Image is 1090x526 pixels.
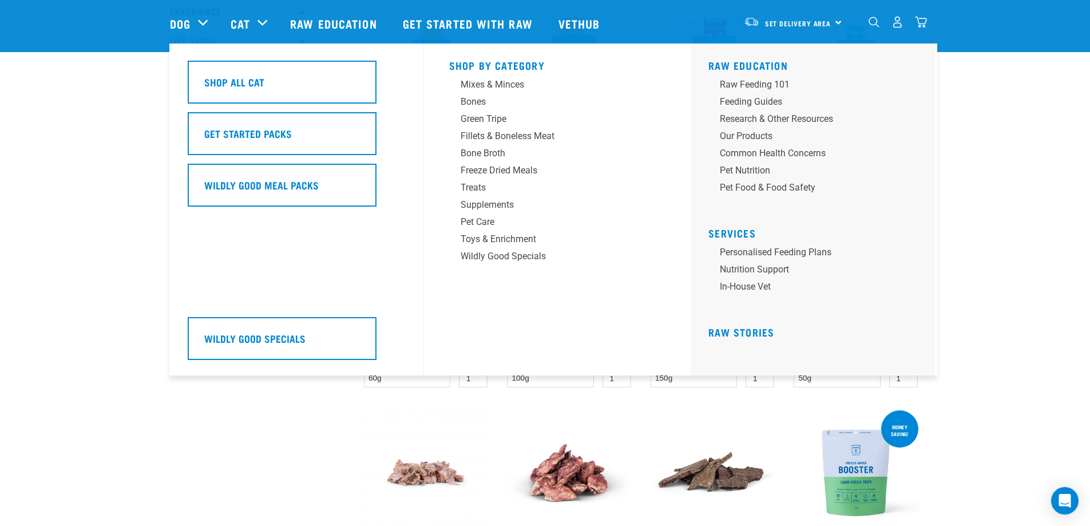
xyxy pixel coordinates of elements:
div: Green Tripe [461,112,639,126]
input: 1 [603,370,631,387]
a: Research & Other Resources [708,112,926,129]
a: Wildly Good Specials [188,317,405,369]
a: Toys & Enrichment [449,232,667,250]
div: Mixes & Minces [461,78,639,92]
h5: Wildly Good Meal Packs [204,177,319,192]
div: Research & Other Resources [720,112,898,126]
a: Feeding Guides [708,95,926,112]
div: Freeze Dried Meals [461,164,639,177]
div: Open Intercom Messenger [1051,487,1079,515]
a: Raw Feeding 101 [708,78,926,95]
a: Wildly Good Meal Packs [188,164,405,215]
a: Freeze Dried Meals [449,164,667,181]
img: home-icon-1@2x.png [869,17,879,27]
a: Dog [170,15,191,32]
a: Get Started Packs [188,112,405,164]
div: Treats [461,181,639,195]
a: Fillets & Boneless Meat [449,129,667,147]
div: Pet Food & Food Safety [720,181,898,195]
a: Green Tripe [449,112,667,129]
input: 1 [746,370,774,387]
div: Our Products [720,129,898,143]
a: Treats [449,181,667,198]
a: Mixes & Minces [449,78,667,95]
a: Get started with Raw [391,1,547,46]
a: In-house vet [708,280,926,297]
a: Wildly Good Specials [449,250,667,267]
a: Vethub [547,1,615,46]
div: Money saving! [881,418,918,442]
div: Wildly Good Specials [461,250,639,263]
div: Pet Nutrition [720,164,898,177]
img: van-moving.png [744,17,759,27]
img: home-icon@2x.png [915,16,927,28]
span: Set Delivery Area [765,21,831,25]
a: Cat [231,15,250,32]
input: 1 [459,370,487,387]
div: Supplements [461,198,639,212]
a: Pet Nutrition [708,164,926,181]
h5: Shop By Category [449,60,667,69]
a: Nutrition Support [708,263,926,280]
a: Pet Care [449,215,667,232]
a: Common Health Concerns [708,147,926,164]
div: Fillets & Boneless Meat [461,129,639,143]
h5: Shop All Cat [204,74,264,89]
a: Bones [449,95,667,112]
a: Supplements [449,198,667,215]
div: Feeding Guides [720,95,898,109]
a: Shop All Cat [188,61,405,112]
input: 1 [889,370,918,387]
h5: Get Started Packs [204,126,292,141]
div: Pet Care [461,215,639,229]
div: Bone Broth [461,147,639,160]
div: Bones [461,95,639,109]
a: Personalised Feeding Plans [708,246,926,263]
h5: Wildly Good Specials [204,331,306,346]
a: Pet Food & Food Safety [708,181,926,198]
a: Raw Education [279,1,391,46]
a: Bone Broth [449,147,667,164]
a: Our Products [708,129,926,147]
img: user.png [891,16,903,28]
div: Common Health Concerns [720,147,898,160]
div: Raw Feeding 101 [720,78,898,92]
a: Raw Education [708,62,788,68]
h5: Services [708,227,926,236]
a: Raw Stories [708,329,774,335]
div: Toys & Enrichment [461,232,639,246]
